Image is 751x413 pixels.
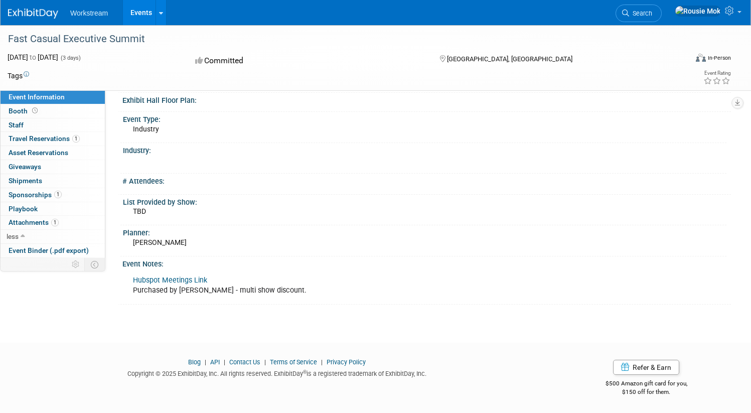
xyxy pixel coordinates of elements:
[9,218,59,226] span: Attachments
[9,107,40,115] span: Booth
[1,104,105,118] a: Booth
[1,160,105,174] a: Giveaways
[675,6,721,17] img: Rousie Mok
[122,174,731,186] div: # Attendees:
[221,358,228,366] span: |
[1,90,105,104] a: Event Information
[703,71,730,76] div: Event Rating
[122,256,731,269] div: Event Notes:
[85,258,105,271] td: Toggle Event Tabs
[60,55,81,61] span: (3 days)
[133,207,146,215] span: TBD
[1,188,105,202] a: Sponsorships1
[67,258,85,271] td: Personalize Event Tab Strip
[126,270,614,301] div: Purchased by [PERSON_NAME] - multi show discount.
[9,177,42,185] span: Shipments
[9,205,38,213] span: Playbook
[9,191,62,199] span: Sponsorships
[133,125,159,133] span: Industry
[123,112,726,124] div: Event Type:
[192,52,423,70] div: Committed
[9,246,89,254] span: Event Binder (.pdf export)
[7,232,19,240] span: less
[1,230,105,243] a: less
[303,369,307,375] sup: ®
[133,238,187,246] span: [PERSON_NAME]
[270,358,317,366] a: Terms of Service
[133,276,207,285] a: Hubspot Meetings Link
[613,360,679,375] a: Refer & Earn
[188,358,201,366] a: Blog
[72,135,80,143] span: 1
[1,216,105,229] a: Attachments1
[5,30,669,48] div: Fast Casual Executive Summit
[707,54,731,62] div: In-Person
[1,146,105,160] a: Asset Reservations
[54,191,62,198] span: 1
[123,143,726,156] div: Industry:
[262,358,268,366] span: |
[9,163,41,171] span: Giveaways
[8,367,546,378] div: Copyright © 2025 ExhibitDay, Inc. All rights reserved. ExhibitDay is a registered trademark of Ex...
[122,93,731,105] div: Exhibit Hall Floor Plan:
[9,93,65,101] span: Event Information
[9,134,80,143] span: Travel Reservations
[616,5,662,22] a: Search
[561,373,731,396] div: $500 Amazon gift card for you,
[210,358,220,366] a: API
[8,71,29,81] td: Tags
[8,9,58,19] img: ExhibitDay
[70,9,108,17] span: Workstream
[123,225,726,238] div: Planner:
[229,358,260,366] a: Contact Us
[629,10,652,17] span: Search
[8,53,58,61] span: [DATE] [DATE]
[1,132,105,146] a: Travel Reservations1
[561,388,731,396] div: $150 off for them.
[51,219,59,226] span: 1
[1,244,105,257] a: Event Binder (.pdf export)
[28,53,38,61] span: to
[9,149,68,157] span: Asset Reservations
[123,195,726,207] div: List Provided by Show:
[1,118,105,132] a: Staff
[447,55,572,63] span: [GEOGRAPHIC_DATA], [GEOGRAPHIC_DATA]
[319,358,325,366] span: |
[30,107,40,114] span: Booth not reserved yet
[696,54,706,62] img: Format-Inperson.png
[1,174,105,188] a: Shipments
[9,121,24,129] span: Staff
[623,52,731,67] div: Event Format
[202,358,209,366] span: |
[1,202,105,216] a: Playbook
[327,358,366,366] a: Privacy Policy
